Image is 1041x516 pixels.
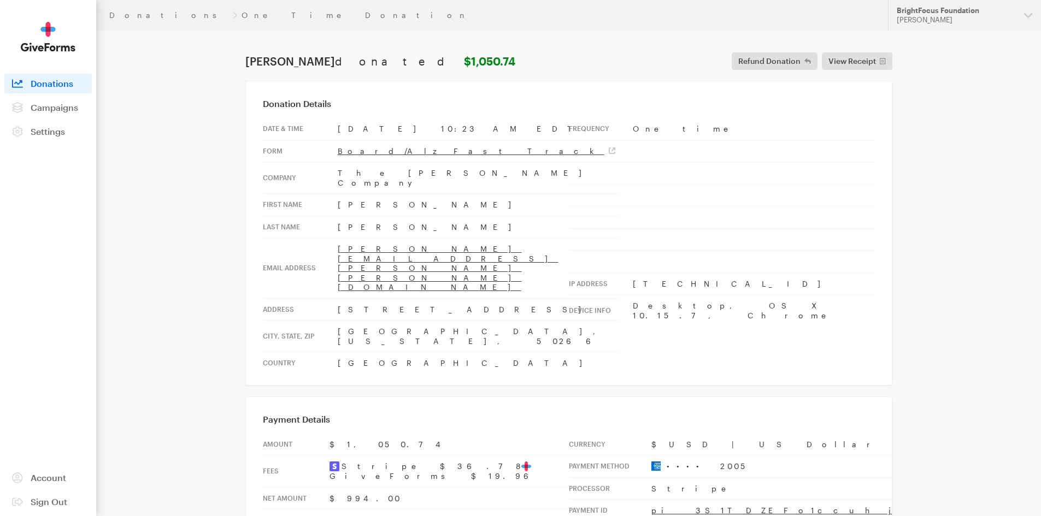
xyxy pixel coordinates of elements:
[338,321,618,352] td: [GEOGRAPHIC_DATA], [US_STATE], 50266
[464,55,515,68] strong: $1,050.74
[521,461,531,471] img: favicon-aeed1a25926f1876c519c09abb28a859d2c37b09480cd79f99d23ee3a2171d47.svg
[338,216,618,238] td: [PERSON_NAME]
[330,455,569,488] td: Stripe $36.78 GiveForms $19.96
[651,455,1033,478] td: •••• 2005
[263,194,338,216] th: First Name
[31,472,66,483] span: Account
[263,434,330,455] th: Amount
[245,55,515,68] h1: [PERSON_NAME]
[338,146,615,156] a: Board/Alz Fast Track
[828,55,876,68] span: View Receipt
[651,506,1033,515] a: pi_3S1TDZEFo1ccuhjX1sRVNwUZ
[897,6,1015,15] div: BrightFocus Foundation
[569,295,633,327] th: Device info
[633,272,875,295] td: [TECHNICAL_ID]
[263,352,338,374] th: Country
[31,496,67,507] span: Sign Out
[4,74,92,93] a: Donations
[338,298,618,321] td: [STREET_ADDRESS]
[338,118,618,140] td: [DATE] 10:23 AM EDT
[569,272,633,295] th: IP address
[4,122,92,141] a: Settings
[263,414,875,425] h3: Payment Details
[31,126,65,137] span: Settings
[338,194,618,216] td: [PERSON_NAME]
[263,455,330,488] th: Fees
[263,298,338,321] th: Address
[569,118,633,140] th: Frequency
[338,162,618,194] td: The [PERSON_NAME] Company
[569,477,651,500] th: Processor
[4,492,92,512] a: Sign Out
[330,487,569,509] td: $994.00
[263,238,338,299] th: Email address
[335,55,461,68] span: donated
[569,455,651,478] th: Payment Method
[263,140,338,162] th: Form
[263,487,330,509] th: Net Amount
[633,118,875,140] td: One time
[263,321,338,352] th: City, state, zip
[263,216,338,238] th: Last Name
[31,102,78,112] span: Campaigns
[633,295,875,327] td: Desktop, OS X 10.15.7, Chrome
[738,55,801,68] span: Refund Donation
[4,98,92,117] a: Campaigns
[651,434,1033,455] td: $USD | US Dollar
[263,118,338,140] th: Date & time
[822,52,892,70] a: View Receipt
[109,11,228,20] a: Donations
[21,22,75,52] img: GiveForms
[569,434,651,455] th: Currency
[330,434,569,455] td: $1,050.74
[263,98,875,109] h3: Donation Details
[338,352,618,374] td: [GEOGRAPHIC_DATA]
[31,78,73,88] span: Donations
[897,15,1015,25] div: [PERSON_NAME]
[338,244,558,292] a: [PERSON_NAME][EMAIL_ADDRESS][PERSON_NAME][PERSON_NAME][DOMAIN_NAME]
[330,461,339,471] img: stripe2-5d9aec7fb46365e6c7974577a8dae7ee9b23322d394d28ba5d52000e5e5e0903.svg
[732,52,817,70] button: Refund Donation
[651,477,1033,500] td: Stripe
[4,468,92,488] a: Account
[263,162,338,194] th: Company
